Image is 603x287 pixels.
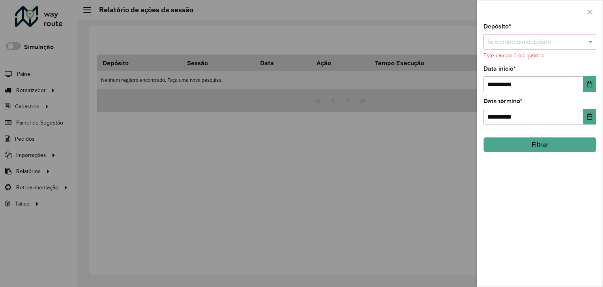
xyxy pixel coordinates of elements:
[483,96,522,106] label: Data término
[483,22,511,31] label: Depósito
[483,53,545,59] formly-validation-message: Este campo é obrigatório
[483,64,516,74] label: Data início
[583,109,596,125] button: Choose Date
[483,137,596,152] button: Filtrar
[583,76,596,92] button: Choose Date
